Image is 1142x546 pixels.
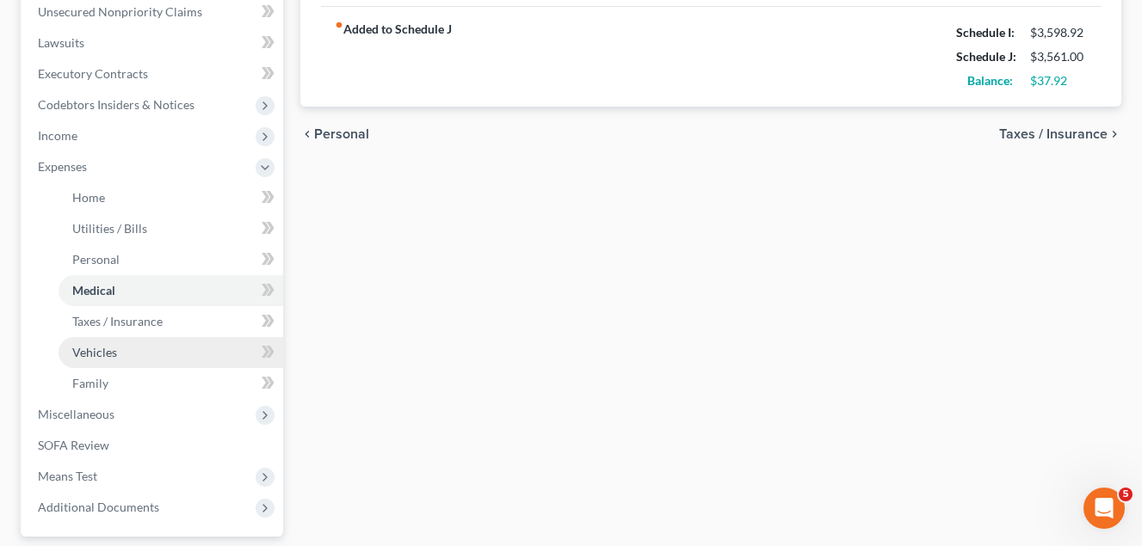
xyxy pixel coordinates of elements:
span: SOFA Review [38,438,109,452]
div: $3,598.92 [1030,24,1087,41]
span: Lawsuits [38,35,84,50]
i: chevron_right [1108,127,1121,141]
button: Taxes / Insurance chevron_right [999,127,1121,141]
a: Lawsuits [24,28,283,58]
a: SOFA Review [24,430,283,461]
span: Vehicles [72,345,117,359]
a: Executory Contracts [24,58,283,89]
a: Taxes / Insurance [59,306,283,337]
i: fiber_manual_record [335,21,343,29]
span: Expenses [38,159,87,174]
span: Medical [72,283,115,298]
span: Means Test [38,469,97,483]
a: Utilities / Bills [59,213,283,244]
span: Family [72,376,108,390]
span: Additional Documents [38,500,159,514]
div: $37.92 [1030,72,1087,89]
a: Family [59,368,283,399]
button: chevron_left Personal [300,127,369,141]
strong: Added to Schedule J [335,21,452,93]
strong: Balance: [967,73,1013,88]
a: Home [59,182,283,213]
span: 5 [1119,488,1133,501]
span: Taxes / Insurance [72,314,163,328]
span: Home [72,190,105,205]
span: Codebtors Insiders & Notices [38,97,194,112]
span: Miscellaneous [38,407,114,421]
div: $3,561.00 [1030,48,1087,65]
a: Vehicles [59,337,283,368]
strong: Schedule I: [956,25,1015,40]
span: Executory Contracts [38,66,148,81]
strong: Schedule J: [956,49,1016,64]
span: Utilities / Bills [72,221,147,236]
span: Personal [72,252,120,267]
span: Unsecured Nonpriority Claims [38,4,202,19]
i: chevron_left [300,127,314,141]
a: Medical [59,275,283,306]
span: Income [38,128,77,143]
span: Taxes / Insurance [999,127,1108,141]
a: Personal [59,244,283,275]
iframe: Intercom live chat [1083,488,1125,529]
span: Personal [314,127,369,141]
